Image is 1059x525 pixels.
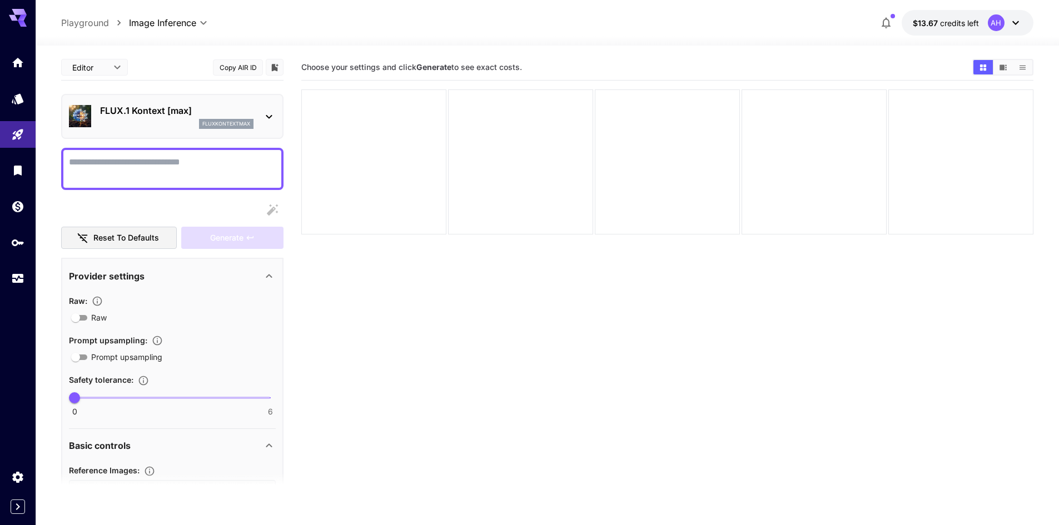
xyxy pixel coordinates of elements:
[972,59,1033,76] div: Show images in grid viewShow images in video viewShow images in list view
[133,375,153,386] button: Controls the tolerance level for input and output content moderation. Lower values apply stricter...
[61,227,177,249] button: Reset to defaults
[72,62,107,73] span: Editor
[69,466,140,475] span: Reference Images :
[940,18,979,28] span: credits left
[69,432,276,459] div: Basic controls
[69,263,276,289] div: Provider settings
[913,17,979,29] div: $13.67104
[988,14,1005,31] div: AH
[147,335,167,346] button: Enables automatic enhancement and expansion of the input prompt to improve generation quality and...
[91,351,162,363] span: Prompt upsampling
[1013,60,1032,74] button: Show images in list view
[72,406,77,417] span: 0
[11,272,24,286] div: Usage
[202,120,250,128] p: fluxkontextmax
[11,236,24,249] div: API Keys
[61,16,129,29] nav: breadcrumb
[973,60,993,74] button: Show images in grid view
[69,269,145,283] p: Provider settings
[11,92,24,106] div: Models
[11,470,24,484] div: Settings
[69,336,147,345] span: Prompt upsampling :
[69,439,131,452] p: Basic controls
[993,60,1013,74] button: Show images in video view
[69,375,133,384] span: Safety tolerance :
[11,163,24,177] div: Library
[69,296,87,306] span: Raw :
[129,16,196,29] span: Image Inference
[69,99,276,133] div: FLUX.1 Kontext [max]fluxkontextmax
[416,62,451,72] b: Generate
[11,199,24,213] div: Wallet
[11,499,25,514] button: Expand sidebar
[270,61,280,74] button: Add to library
[140,466,160,477] button: Upload a reference image to guide the result. This is needed for Image-to-Image or Inpainting. Su...
[91,312,107,323] span: Raw
[268,406,273,417] span: 6
[301,62,522,72] span: Choose your settings and click to see exact costs.
[913,18,940,28] span: $13.67
[213,59,263,76] button: Copy AIR ID
[61,16,109,29] a: Playground
[100,104,253,117] p: FLUX.1 Kontext [max]
[11,56,24,69] div: Home
[902,10,1033,36] button: $13.67104AH
[87,296,107,307] button: Controls the level of post-processing applied to generated images.
[11,128,24,142] div: Playground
